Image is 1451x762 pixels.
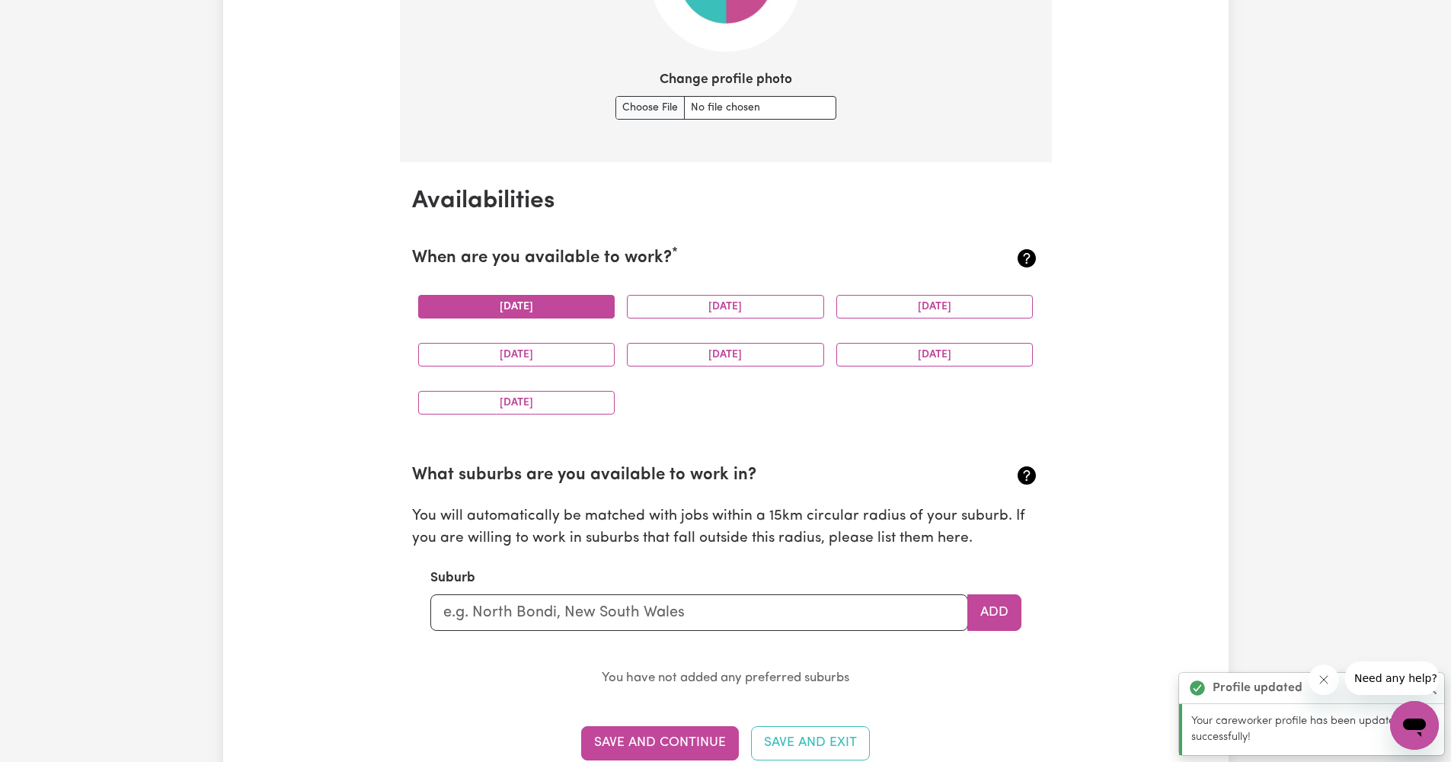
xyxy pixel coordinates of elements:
[627,343,824,367] button: [DATE]
[430,568,475,588] label: Suburb
[602,671,849,684] small: You have not added any preferred suburbs
[430,594,968,631] input: e.g. North Bondi, New South Wales
[1345,661,1439,695] iframe: Message from company
[418,343,615,367] button: [DATE]
[1191,713,1435,746] p: Your careworker profile has been updated successfully!
[1213,679,1302,697] strong: Profile updated
[418,295,615,319] button: [DATE]
[660,70,792,90] label: Change profile photo
[412,187,1040,216] h2: Availabilities
[1309,664,1339,695] iframe: Close message
[581,726,739,760] button: Save and Continue
[751,726,870,760] button: Save and Exit
[418,391,615,415] button: [DATE]
[836,343,1034,367] button: [DATE]
[967,594,1021,631] button: Add to preferred suburbs
[836,295,1034,319] button: [DATE]
[412,466,935,486] h2: What suburbs are you available to work in?
[412,248,935,269] h2: When are you available to work?
[627,295,824,319] button: [DATE]
[412,506,1040,550] p: You will automatically be matched with jobs within a 15km circular radius of your suburb. If you ...
[1390,701,1439,750] iframe: Button to launch messaging window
